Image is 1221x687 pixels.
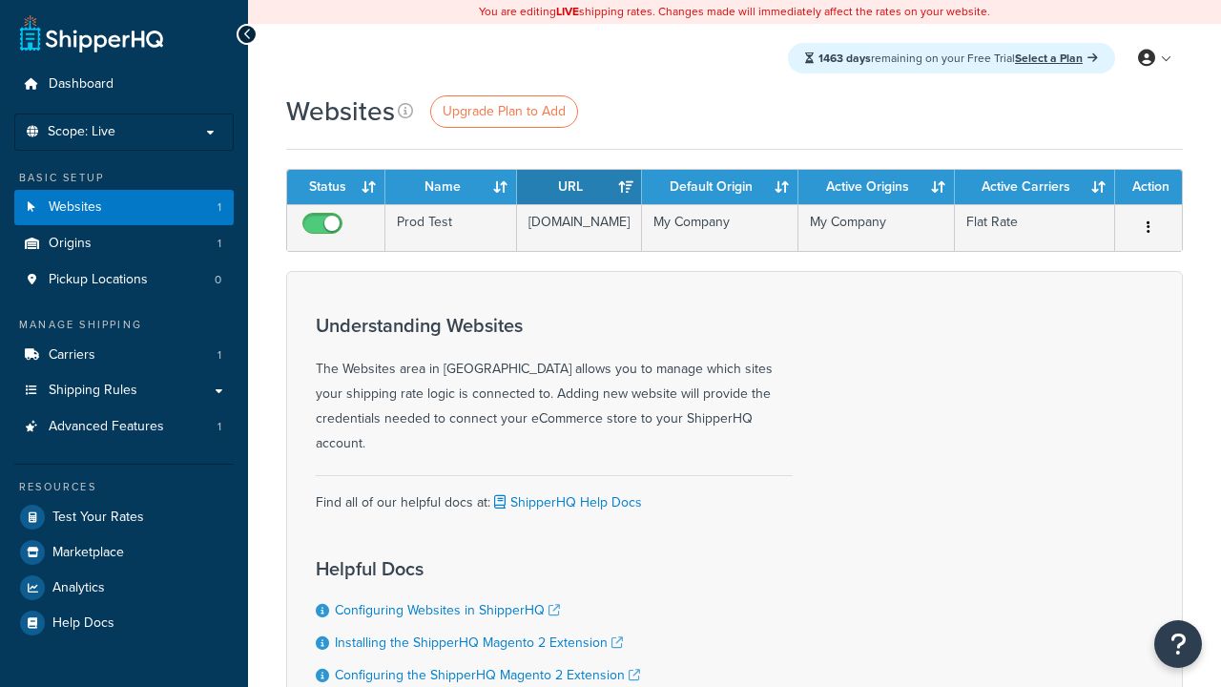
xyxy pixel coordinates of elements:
[52,615,114,632] span: Help Docs
[49,347,95,364] span: Carriers
[14,500,234,534] a: Test Your Rates
[430,95,578,128] a: Upgrade Plan to Add
[818,50,871,67] strong: 1463 days
[490,492,642,512] a: ShipperHQ Help Docs
[14,606,234,640] a: Help Docs
[788,43,1115,73] div: remaining on your Free Trial
[49,199,102,216] span: Websites
[14,262,234,298] li: Pickup Locations
[1015,50,1098,67] a: Select a Plan
[48,124,115,140] span: Scope: Live
[14,190,234,225] li: Websites
[20,14,163,52] a: ShipperHQ Home
[798,204,955,251] td: My Company
[49,76,114,93] span: Dashboard
[52,545,124,561] span: Marketplace
[52,510,144,526] span: Test Your Rates
[14,409,234,445] a: Advanced Features 1
[335,600,560,620] a: Configuring Websites in ShipperHQ
[517,204,642,251] td: [DOMAIN_NAME]
[316,315,793,456] div: The Websites area in [GEOGRAPHIC_DATA] allows you to manage which sites your shipping rate logic ...
[14,226,234,261] a: Origins 1
[49,383,137,399] span: Shipping Rules
[14,338,234,373] a: Carriers 1
[335,633,623,653] a: Installing the ShipperHQ Magento 2 Extension
[215,272,221,288] span: 0
[385,204,517,251] td: Prod Test
[14,409,234,445] li: Advanced Features
[217,199,221,216] span: 1
[642,170,798,204] th: Default Origin: activate to sort column ascending
[443,101,566,121] span: Upgrade Plan to Add
[14,317,234,333] div: Manage Shipping
[14,262,234,298] a: Pickup Locations 0
[1154,620,1202,668] button: Open Resource Center
[217,236,221,252] span: 1
[316,558,659,579] h3: Helpful Docs
[217,347,221,364] span: 1
[14,170,234,186] div: Basic Setup
[335,665,640,685] a: Configuring the ShipperHQ Magento 2 Extension
[49,272,148,288] span: Pickup Locations
[316,475,793,515] div: Find all of our helpful docs at:
[14,571,234,605] a: Analytics
[955,170,1115,204] th: Active Carriers: activate to sort column ascending
[14,479,234,495] div: Resources
[217,419,221,435] span: 1
[286,93,395,130] h1: Websites
[14,373,234,408] a: Shipping Rules
[14,190,234,225] a: Websites 1
[1115,170,1182,204] th: Action
[955,204,1115,251] td: Flat Rate
[556,3,579,20] b: LIVE
[14,67,234,102] a: Dashboard
[798,170,955,204] th: Active Origins: activate to sort column ascending
[14,226,234,261] li: Origins
[49,236,92,252] span: Origins
[316,315,793,336] h3: Understanding Websites
[49,419,164,435] span: Advanced Features
[517,170,642,204] th: URL: activate to sort column ascending
[52,580,105,596] span: Analytics
[642,204,798,251] td: My Company
[385,170,517,204] th: Name: activate to sort column ascending
[287,170,385,204] th: Status: activate to sort column ascending
[14,535,234,570] a: Marketplace
[14,338,234,373] li: Carriers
